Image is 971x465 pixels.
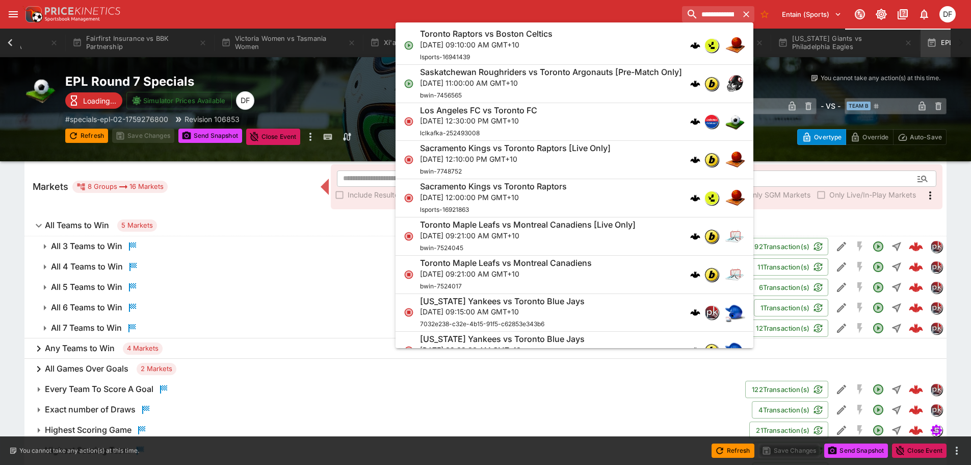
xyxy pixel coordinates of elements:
[909,423,923,437] div: ef03da89-67bc-44da-8982-2787ab62e516
[862,132,888,142] p: Override
[824,444,888,458] button: Send Snapshot
[51,261,123,272] h6: All 4 Teams to Win
[690,40,700,51] div: cerberus
[851,299,869,317] button: SGM Disabled
[185,114,240,125] p: Revision 106853
[745,381,828,398] button: 122Transaction(s)
[704,153,719,167] div: bwin
[704,229,719,243] div: bwin
[420,154,611,164] p: [DATE] 12:10:00 PM GMT+10
[24,236,748,257] button: All 3 Teams to Win
[24,420,749,440] button: Highest Scoring Game
[832,237,851,256] button: Edit Detail
[887,278,906,297] button: Straight
[704,267,719,282] div: bwin
[45,384,153,395] h6: Every Team To Score A Goal
[690,193,700,203] img: logo-cerberus.svg
[930,240,942,253] div: pricekinetics
[776,6,848,22] button: Select Tenant
[909,403,923,417] img: logo-cerberus--red.svg
[690,231,700,241] div: cerberus
[24,215,947,236] button: All Teams to Win5 Markets
[931,404,942,415] img: pricekinetics
[931,302,942,313] img: pricekinetics
[892,444,947,458] button: Close Event
[872,240,884,253] svg: Open
[846,129,893,145] button: Override
[420,230,636,241] p: [DATE] 09:21:00 AM GMT+10
[931,241,942,252] img: pricekinetics
[705,153,718,166] img: bwin.png
[869,299,887,317] button: Open
[704,38,719,53] div: lsports
[872,322,884,334] svg: Open
[76,181,164,193] div: 8 Groups 16 Markets
[690,270,700,280] img: logo-cerberus.svg
[832,258,851,276] button: Edit Detail
[404,40,414,51] svg: Open
[909,382,923,397] img: logo-cerberus--red.svg
[909,239,923,254] div: a185df17-0a93-4b32-a4d9-c902f701a1f6
[894,5,912,23] button: Documentation
[690,346,700,356] div: cerberus
[420,334,585,345] h6: [US_STATE] Yankees vs Toronto Blue Jays
[236,91,254,110] div: David Foster
[404,193,414,203] svg: Closed
[690,155,700,165] div: cerberus
[690,346,700,356] img: logo-cerberus.svg
[851,319,869,337] button: SGM Disabled
[832,319,851,337] button: Edit Detail
[887,299,906,317] button: Straight
[754,299,828,316] button: 1Transaction(s)
[772,29,918,57] button: [US_STATE] Giants vs Philadelphia Eagles
[756,6,773,22] button: No Bookmarks
[45,425,132,435] h6: Highest Scoring Game
[51,241,122,252] h6: All 3 Teams to Win
[19,446,139,455] p: You cannot take any action(s) at this time.
[910,132,942,142] p: Auto-Save
[869,278,887,297] button: Open
[705,39,718,52] img: lsports.jpeg
[65,74,506,89] h2: Copy To Clipboard
[832,380,851,399] button: Edit Detail
[906,257,926,277] a: 8585c58a-49e0-489b-8b9a-c2174c0527c9
[869,401,887,419] button: Open
[931,282,942,293] img: pricekinetics
[705,191,718,205] img: lsports.jpeg
[51,323,122,333] h6: All 7 Teams to Win
[24,298,754,318] button: All 6 Teams to Win
[747,189,810,200] span: Only SGM Markets
[832,278,851,297] button: Edit Detail
[24,400,752,420] button: Exact number of Draws
[420,268,592,279] p: [DATE] 09:21:00 AM GMT+10
[851,237,869,256] button: SGM Disabled
[906,298,926,318] a: 68aef184-f2e1-4ab5-bab7-104d4608d524
[851,258,869,276] button: SGM Disabled
[51,282,122,292] h6: All 5 Teams to Win
[909,260,923,274] img: logo-cerberus--red.svg
[45,17,100,21] img: Sportsbook Management
[872,281,884,293] svg: Open
[906,236,926,257] a: a185df17-0a93-4b32-a4d9-c902f701a1f6
[749,320,828,337] button: 12Transaction(s)
[420,143,611,154] h6: Sacramento Kings vs Toronto Raptors [Live Only]
[404,307,414,317] svg: Closed
[930,281,942,293] div: pricekinetics
[682,6,738,22] input: search
[752,401,828,419] button: 4Transaction(s)
[705,230,718,243] img: bwin.png
[909,301,923,315] img: logo-cerberus--red.svg
[930,302,942,314] div: pricekinetics
[909,382,923,397] div: b15b3322-f373-4679-b483-0cea719cfc2f
[704,77,719,91] div: bwin
[832,421,851,439] button: Edit Detail
[951,445,963,457] button: more
[704,114,719,129] div: lclkafka
[420,181,567,192] h6: Sacramento Kings vs Toronto Raptors
[690,307,700,317] div: cerberus
[690,40,700,51] img: logo-cerberus.svg
[123,344,163,354] span: 4 Markets
[420,192,567,203] p: [DATE] 12:00:00 PM GMT+10
[887,319,906,337] button: Straight
[725,340,745,361] img: baseball.png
